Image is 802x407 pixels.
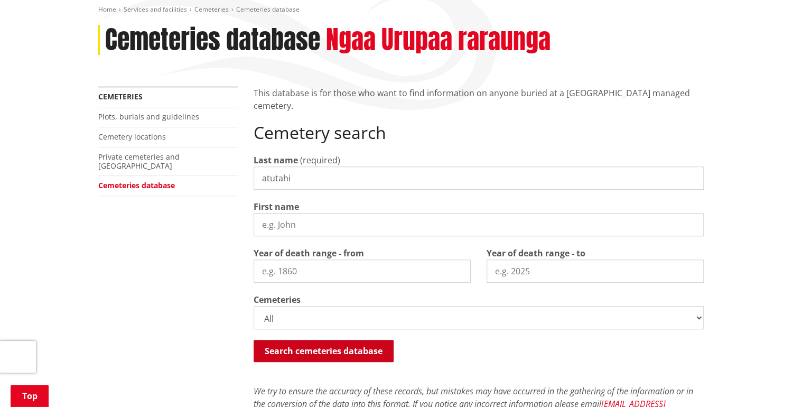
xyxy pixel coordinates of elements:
[11,385,49,407] a: Top
[254,123,704,143] h2: Cemetery search
[254,293,301,306] label: Cemeteries
[254,200,299,213] label: First name
[254,166,704,190] input: e.g. Smith
[753,363,791,401] iframe: Messenger Launcher
[98,91,143,101] a: Cemeteries
[194,5,229,14] a: Cemeteries
[124,5,187,14] a: Services and facilities
[105,25,320,55] h1: Cemeteries database
[98,180,175,190] a: Cemeteries database
[326,25,551,55] h2: Ngaa Urupaa raraunga
[98,5,116,14] a: Home
[300,154,340,166] span: (required)
[254,87,704,112] p: This database is for those who want to find information on anyone buried at a [GEOGRAPHIC_DATA] m...
[254,260,471,283] input: e.g. 1860
[487,260,704,283] input: e.g. 2025
[254,213,704,236] input: e.g. John
[98,152,180,171] a: Private cemeteries and [GEOGRAPHIC_DATA]
[98,132,166,142] a: Cemetery locations
[254,247,364,260] label: Year of death range - from
[98,112,199,122] a: Plots, burials and guidelines
[487,247,585,260] label: Year of death range - to
[254,154,298,166] label: Last name
[98,5,704,14] nav: breadcrumb
[254,340,394,362] button: Search cemeteries database
[236,5,300,14] span: Cemeteries database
